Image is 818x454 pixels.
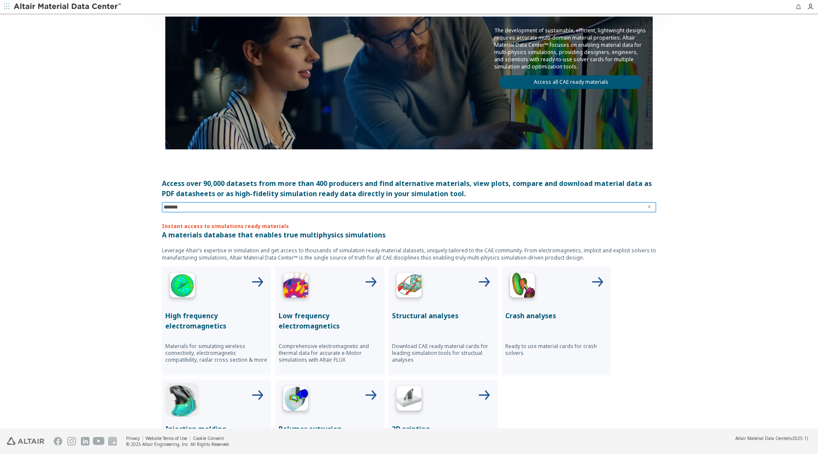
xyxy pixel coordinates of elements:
[165,311,268,331] p: High frequency electromagnetics
[14,3,122,11] img: Altair Material Data Center
[505,270,539,304] img: Crash Analyses Icon
[162,178,656,199] div: Access over 90,000 datasets from more than 400 producers and find alternative materials, view plo...
[735,435,808,441] div: (v2025.1)
[389,266,498,375] button: Structural Analyses IconStructural analysesDownload CAE ready material cards for leading simulati...
[735,435,789,441] span: Altair Material Data Center
[392,424,494,434] p: 3D printing
[146,435,187,441] a: Website Terms of Use
[499,75,642,89] a: Access all CAE ready materials
[502,266,611,375] button: Crash Analyses IconCrash analysesReady to use material cards for crash solvers
[126,435,140,441] a: Privacy
[642,202,656,212] button: Clear text
[392,343,494,363] p: Download CAE ready material cards for leading simulation tools for structual analyses
[162,223,656,230] p: Instant access to simulations ready materials
[193,435,224,441] a: Cookie Consent
[165,270,199,304] img: High Frequency Icon
[7,437,44,445] img: Altair Engineering
[279,424,381,434] p: Polymer extrusion
[505,311,608,321] p: Crash analyses
[165,383,199,417] img: Injection Molding Icon
[279,383,313,417] img: Polymer Extrusion Icon
[165,343,268,363] p: Materials for simulating wireless connectivity, electromagnetic compatibility, radar cross sectio...
[126,441,230,447] div: © 2025 Altair Engineering, Inc. All Rights Reserved.
[392,270,426,304] img: Structural Analyses Icon
[162,266,271,375] button: High Frequency IconHigh frequency electromagneticsMaterials for simulating wireless connectivity,...
[279,270,313,304] img: Low Frequency Icon
[494,27,648,70] p: The development of sustainable, efficient, lightweight designs requires accurate multi-domain mat...
[505,343,608,357] p: Ready to use material cards for crash solvers
[392,383,426,417] img: 3D Printing Icon
[279,343,381,363] p: Comprehensive electromagnetic and thermal data for accurate e-Motor simulations with Altair FLUX
[279,311,381,331] p: Low frequency electromagnetics
[392,311,494,321] p: Structural analyses
[165,424,268,434] p: Injection molding
[275,266,384,375] button: Low Frequency IconLow frequency electromagneticsComprehensive electromagnetic and thermal data fo...
[162,230,656,240] p: A materials database that enables true multiphysics simulations
[162,247,656,261] p: Leverage Altair’s expertise in simulation and get access to thousands of simulation ready materia...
